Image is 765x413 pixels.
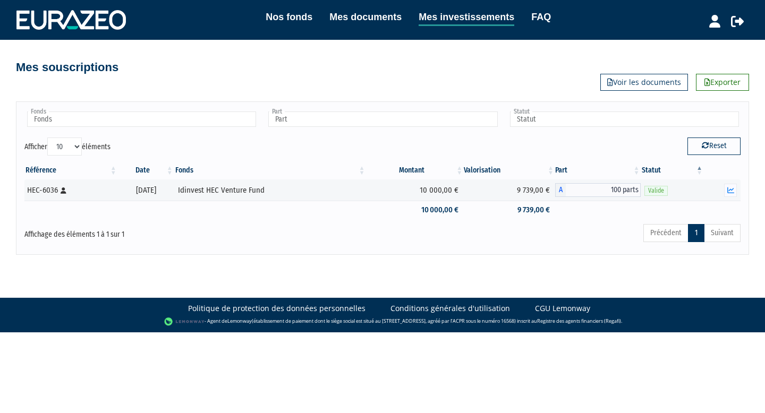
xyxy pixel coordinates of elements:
[122,185,171,196] div: [DATE]
[644,186,668,196] span: Valide
[47,137,82,156] select: Afficheréléments
[566,183,641,197] span: 100 parts
[164,316,205,327] img: logo-lemonway.png
[555,183,641,197] div: A - Idinvest HEC Venture Fund
[367,201,464,219] td: 10 000,00 €
[367,161,464,179] th: Montant: activer pour trier la colonne par ordre croissant
[696,74,749,91] a: Exporter
[600,74,688,91] a: Voir les documents
[687,137,741,154] button: Reset
[555,183,566,197] span: A
[555,161,641,179] th: Part: activer pour trier la colonne par ordre croissant
[643,224,688,242] a: Précédent
[174,161,367,179] th: Fonds: activer pour trier la colonne par ordre croissant
[61,187,66,194] i: [Français] Personne physique
[464,179,555,201] td: 9 739,00 €
[419,10,514,26] a: Mes investissements
[390,303,510,314] a: Conditions générales d'utilisation
[535,303,590,314] a: CGU Lemonway
[24,223,313,240] div: Affichage des éléments 1 à 1 sur 1
[464,201,555,219] td: 9 739,00 €
[367,179,464,201] td: 10 000,00 €
[24,161,118,179] th: Référence : activer pour trier la colonne par ordre croissant
[531,10,551,24] a: FAQ
[11,316,754,327] div: - Agent de (établissement de paiement dont le siège social est situé au [STREET_ADDRESS], agréé p...
[16,10,126,29] img: 1732889491-logotype_eurazeo_blanc_rvb.png
[329,10,402,24] a: Mes documents
[537,317,621,324] a: Registre des agents financiers (Regafi)
[641,161,704,179] th: Statut : activer pour trier la colonne par ordre d&eacute;croissant
[27,185,114,196] div: HEC-6036
[178,185,363,196] div: Idinvest HEC Venture Fund
[464,161,555,179] th: Valorisation: activer pour trier la colonne par ordre croissant
[227,317,252,324] a: Lemonway
[704,224,741,242] a: Suivant
[118,161,174,179] th: Date: activer pour trier la colonne par ordre croissant
[688,224,704,242] a: 1
[24,137,110,156] label: Afficher éléments
[188,303,365,314] a: Politique de protection des données personnelles
[266,10,312,24] a: Nos fonds
[16,61,118,74] h4: Mes souscriptions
